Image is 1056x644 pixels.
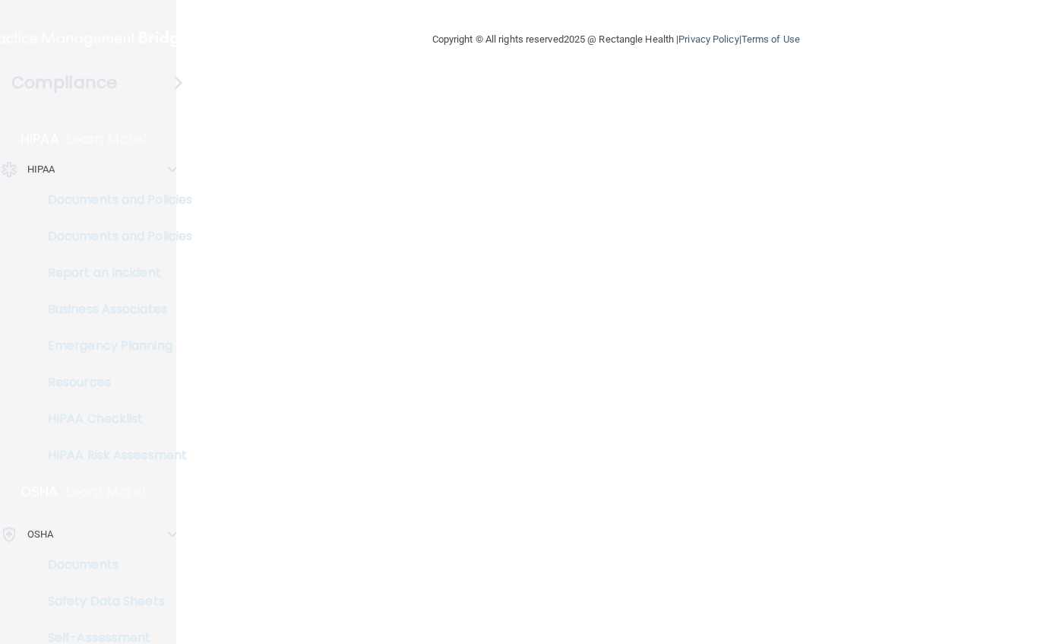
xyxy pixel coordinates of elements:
div: Copyright © All rights reserved 2025 @ Rectangle Health | | [339,15,893,64]
p: Resources [10,375,217,390]
p: Documents [10,557,217,573]
a: Privacy Policy [678,33,738,45]
p: Documents and Policies [10,229,217,244]
p: HIPAA Risk Assessment [10,448,217,463]
a: Terms of Use [741,33,800,45]
h4: Compliance [11,72,117,94]
p: Report an Incident [10,265,217,281]
p: Learn More! [67,130,147,148]
p: HIPAA [21,130,59,148]
p: HIPAA [27,160,55,179]
p: Business Associates [10,302,217,317]
p: Emergency Planning [10,338,217,354]
p: Safety Data Sheets [10,594,217,609]
p: Learn More! [66,483,147,501]
p: HIPAA Checklist [10,411,217,427]
p: OSHA [21,483,58,501]
p: Documents and Policies [10,192,217,208]
p: OSHA [27,525,53,544]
